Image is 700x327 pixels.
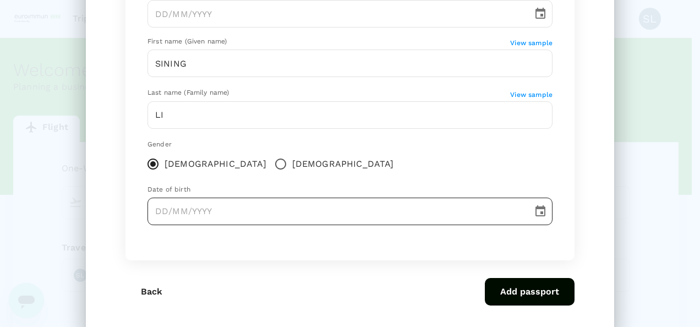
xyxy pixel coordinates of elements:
button: Choose date [529,200,551,222]
button: Choose date [529,3,551,25]
span: View sample [510,91,553,99]
button: Back [125,278,178,306]
div: Last name (Family name) [147,88,510,99]
div: First name (Given name) [147,36,510,47]
button: Add passport [485,278,575,306]
span: View sample [510,39,553,47]
span: [DEMOGRAPHIC_DATA] [292,157,394,171]
div: Date of birth [147,184,553,195]
div: Gender [147,139,553,150]
span: [DEMOGRAPHIC_DATA] [165,157,266,171]
input: DD/MM/YYYY [147,198,525,225]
